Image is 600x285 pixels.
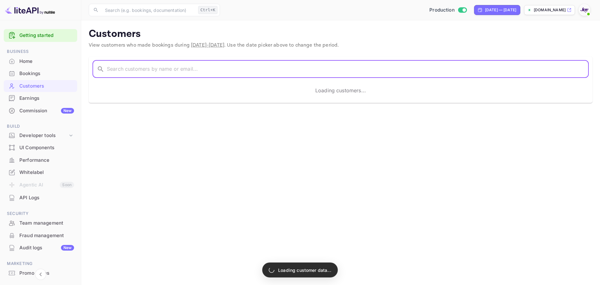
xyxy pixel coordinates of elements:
[4,166,77,179] div: Whitelabel
[4,267,77,279] a: Promo codes
[4,230,77,241] a: Fraud management
[4,142,77,153] a: UI Components
[198,6,217,14] div: Ctrl+K
[89,42,339,48] span: View customers who made bookings during . Use the date picker above to change the period.
[4,230,77,242] div: Fraud management
[534,7,566,13] p: [DOMAIN_NAME]
[427,7,469,14] div: Switch to Sandbox mode
[4,123,77,130] span: Build
[19,194,74,201] div: API Logs
[4,260,77,267] span: Marketing
[579,5,589,15] img: With Joy
[4,105,77,117] div: CommissionNew
[4,29,77,42] div: Getting started
[485,7,516,13] div: [DATE] — [DATE]
[19,169,74,176] div: Whitelabel
[61,108,74,114] div: New
[101,4,196,16] input: Search (e.g. bookings, documentation)
[4,48,77,55] span: Business
[19,232,74,239] div: Fraud management
[4,142,77,154] div: UI Components
[5,5,55,15] img: LiteAPI logo
[4,166,77,178] a: Whitelabel
[4,242,77,254] div: Audit logsNew
[61,245,74,251] div: New
[89,28,592,40] p: Customers
[19,58,74,65] div: Home
[19,157,74,164] div: Performance
[4,105,77,116] a: CommissionNew
[19,132,68,139] div: Developer tools
[19,144,74,151] div: UI Components
[315,87,366,94] p: Loading customers...
[4,210,77,217] span: Security
[4,192,77,204] div: API Logs
[107,60,589,78] input: Search customers by name or email...
[278,267,331,273] p: Loading customer data...
[35,269,46,280] button: Collapse navigation
[4,55,77,68] div: Home
[19,107,74,115] div: Commission
[4,68,77,80] div: Bookings
[19,70,74,77] div: Bookings
[4,217,77,229] a: Team management
[4,192,77,203] a: API Logs
[191,42,224,48] span: [DATE] - [DATE]
[19,244,74,252] div: Audit logs
[429,7,455,14] span: Production
[19,95,74,102] div: Earnings
[4,92,77,104] a: Earnings
[4,68,77,79] a: Bookings
[19,270,74,277] div: Promo codes
[19,83,74,90] div: Customers
[4,55,77,67] a: Home
[19,220,74,227] div: Team management
[4,154,77,166] a: Performance
[19,32,74,39] a: Getting started
[4,130,77,141] div: Developer tools
[4,80,77,92] a: Customers
[4,242,77,253] a: Audit logsNew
